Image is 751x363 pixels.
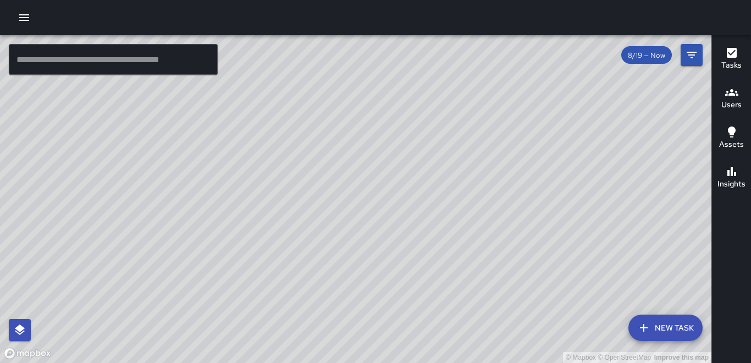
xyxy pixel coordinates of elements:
button: Users [712,79,751,119]
h6: Insights [717,178,746,190]
h6: Tasks [721,59,742,71]
button: Tasks [712,40,751,79]
h6: Assets [719,139,744,151]
button: New Task [628,315,703,341]
button: Assets [712,119,751,158]
h6: Users [721,99,742,111]
span: 8/19 — Now [621,51,672,60]
button: Filters [681,44,703,66]
button: Insights [712,158,751,198]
